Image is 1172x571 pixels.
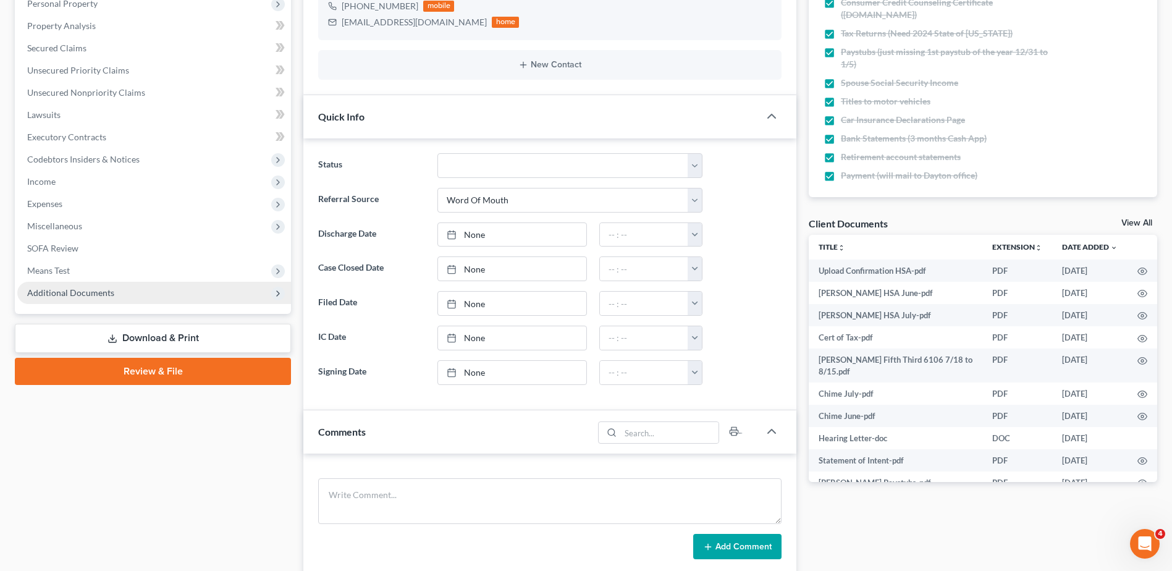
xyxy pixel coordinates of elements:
td: [PERSON_NAME] Paystubs-pdf [809,472,982,494]
td: PDF [982,326,1052,349]
input: -- : -- [600,361,688,384]
td: Chime July-pdf [809,383,982,405]
span: Titles to motor vehicles [841,95,930,108]
a: SOFA Review [17,237,291,260]
td: PDF [982,349,1052,383]
td: PDF [982,383,1052,405]
span: Property Analysis [27,20,96,31]
label: Filed Date [312,291,431,316]
span: Codebtors Insiders & Notices [27,154,140,164]
iframe: Intercom live chat [1130,529,1160,559]
div: mobile [423,1,454,12]
input: -- : -- [600,326,688,350]
td: PDF [982,260,1052,282]
input: -- : -- [600,257,688,281]
label: Signing Date [312,360,431,385]
a: Titleunfold_more [819,242,845,252]
td: [DATE] [1052,349,1128,383]
td: [PERSON_NAME] HSA June-pdf [809,282,982,304]
td: PDF [982,405,1052,427]
td: PDF [982,282,1052,304]
a: Date Added expand_more [1062,242,1118,252]
input: -- : -- [600,292,688,315]
span: Retirement account statements [841,151,961,163]
span: Means Test [27,265,70,276]
td: PDF [982,304,1052,326]
a: Download & Print [15,324,291,353]
a: Lawsuits [17,104,291,126]
a: None [438,361,586,384]
span: Executory Contracts [27,132,106,142]
span: Car Insurance Declarations Page [841,114,965,126]
span: Income [27,176,56,187]
td: [DATE] [1052,326,1128,349]
td: [DATE] [1052,260,1128,282]
td: Statement of Intent-pdf [809,449,982,472]
a: Secured Claims [17,37,291,59]
label: Discharge Date [312,222,431,247]
button: Add Comment [693,534,782,560]
td: [DATE] [1052,472,1128,494]
span: Payment (will mail to Dayton office) [841,169,977,182]
span: SOFA Review [27,243,78,253]
span: Expenses [27,198,62,209]
a: Property Analysis [17,15,291,37]
td: [PERSON_NAME] Fifth Third 6106 7/18 to 8/15.pdf [809,349,982,383]
div: [EMAIL_ADDRESS][DOMAIN_NAME] [342,16,487,28]
td: Hearing Letter-doc [809,427,982,449]
span: Unsecured Nonpriority Claims [27,87,145,98]
span: Miscellaneous [27,221,82,231]
a: Executory Contracts [17,126,291,148]
div: Client Documents [809,217,888,230]
a: Unsecured Nonpriority Claims [17,82,291,104]
label: Case Closed Date [312,256,431,281]
span: Quick Info [318,111,365,122]
span: Bank Statements (3 months Cash App) [841,132,987,145]
input: Search... [620,422,719,443]
span: Unsecured Priority Claims [27,65,129,75]
a: None [438,223,586,247]
td: [DATE] [1052,282,1128,304]
a: View All [1121,219,1152,227]
td: [PERSON_NAME] HSA July-pdf [809,304,982,326]
td: [DATE] [1052,304,1128,326]
span: Additional Documents [27,287,114,298]
span: Comments [318,426,366,438]
span: Spouse Social Security Income [841,77,958,89]
td: PDF [982,449,1052,472]
span: Secured Claims [27,43,86,53]
i: unfold_more [838,244,845,252]
label: Referral Source [312,188,431,213]
label: Status [312,153,431,178]
td: DOC [982,427,1052,449]
i: unfold_more [1035,244,1042,252]
td: Upload Confirmation HSA-pdf [809,260,982,282]
input: -- : -- [600,223,688,247]
a: None [438,257,586,281]
span: 4 [1155,529,1165,539]
a: Review & File [15,358,291,385]
td: PDF [982,472,1052,494]
span: Lawsuits [27,109,61,120]
a: Unsecured Priority Claims [17,59,291,82]
td: Cert of Tax-pdf [809,326,982,349]
span: Paystubs (just missing 1st paystub of the year 12/31 to 1/5) [841,46,1060,70]
a: None [438,292,586,315]
a: Extensionunfold_more [992,242,1042,252]
td: Chime June-pdf [809,405,982,427]
i: expand_more [1110,244,1118,252]
td: [DATE] [1052,405,1128,427]
div: home [492,17,519,28]
label: IC Date [312,326,431,350]
a: None [438,326,586,350]
button: New Contact [328,60,772,70]
td: [DATE] [1052,449,1128,472]
td: [DATE] [1052,427,1128,449]
span: Tax Returns (Need 2024 State of [US_STATE]) [841,27,1013,40]
td: [DATE] [1052,383,1128,405]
